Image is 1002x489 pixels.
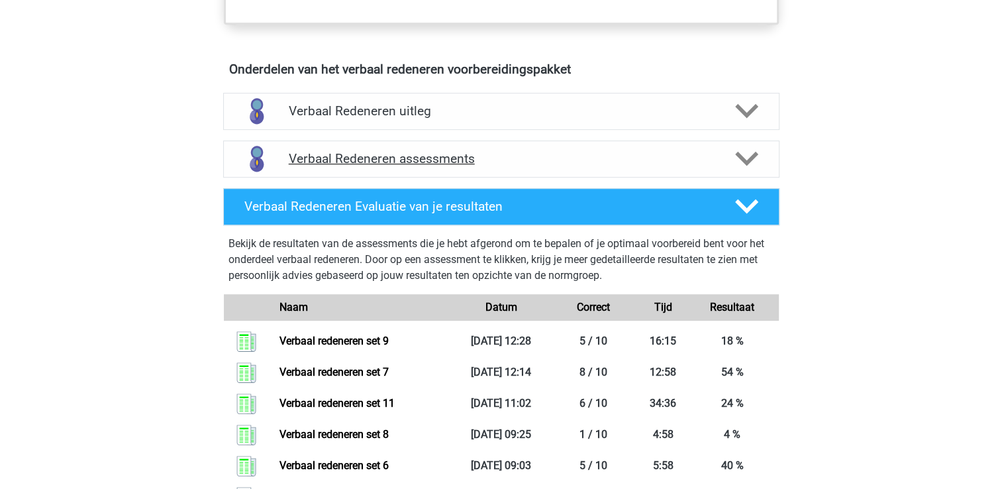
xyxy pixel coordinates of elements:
p: Bekijk de resultaten van de assessments die je hebt afgerond om te bepalen of je optimaal voorber... [228,236,774,284]
a: Verbaal redeneren set 9 [279,335,389,347]
div: Naam [270,299,454,315]
a: Verbaal redeneren set 7 [279,366,389,378]
a: uitleg Verbaal Redeneren uitleg [218,93,785,130]
img: verbaal redeneren uitleg [240,94,274,128]
div: Datum [455,299,548,315]
img: verbaal redeneren assessments [240,142,274,176]
a: assessments Verbaal Redeneren assessments [218,140,785,178]
h4: Onderdelen van het verbaal redeneren voorbereidingspakket [229,62,774,77]
a: Verbaal redeneren set 6 [279,459,389,472]
a: Verbaal redeneren set 8 [279,428,389,441]
div: Resultaat [686,299,779,315]
a: Verbaal Redeneren Evaluatie van je resultaten [218,188,785,225]
h4: Verbaal Redeneren assessments [289,151,714,166]
h4: Verbaal Redeneren uitleg [289,103,714,119]
a: Verbaal redeneren set 11 [279,397,395,409]
div: Correct [547,299,640,315]
div: Tijd [640,299,686,315]
h4: Verbaal Redeneren Evaluatie van je resultaten [244,199,714,214]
